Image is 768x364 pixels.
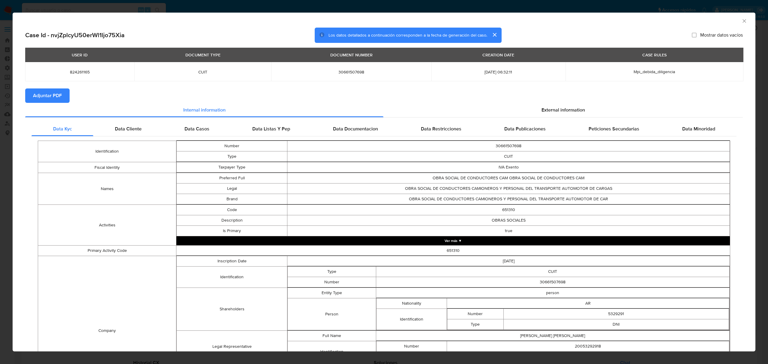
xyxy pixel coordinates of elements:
[288,341,376,363] td: Identification
[38,173,176,205] td: Names
[177,331,287,363] td: Legal Representative
[376,298,447,309] td: Nationality
[38,246,176,256] td: Primary Activity Code
[25,103,743,117] div: Detailed info
[503,309,729,319] td: 5329291
[25,88,70,103] button: Adjuntar PDF
[328,32,487,38] span: Los datos detallados a continuación corresponden a la fecha de generación del caso.
[634,69,675,75] span: Mpi_debida_diligencia
[439,69,558,75] span: [DATE] 06:32:11
[692,33,697,37] input: Mostrar datos vacíos
[376,309,447,330] td: Identification
[376,341,447,352] td: Number
[177,226,287,236] td: Is Primary
[376,331,729,341] td: [PERSON_NAME] [PERSON_NAME]
[287,205,730,215] td: 651310
[639,50,670,60] div: CASE RULES
[177,162,287,173] td: Taxpayer Type
[541,106,585,113] span: External information
[177,151,287,162] td: Type
[288,331,376,341] td: Full Name
[177,288,287,331] td: Shareholders
[589,125,639,132] span: Peticiones Secundarias
[177,256,287,267] td: Inscription Date
[32,69,127,75] span: 824261165
[333,125,378,132] span: Data Documentacion
[38,141,176,162] td: Identification
[700,32,743,38] span: Mostrar datos vacíos
[184,125,209,132] span: Data Casos
[183,106,226,113] span: Internal information
[447,298,729,309] td: AR
[447,309,503,319] td: Number
[376,277,729,288] td: 30661507698
[38,162,176,173] td: Fiscal Identity
[38,205,176,246] td: Activities
[278,69,424,75] span: 30661507698
[115,125,142,132] span: Data Cliente
[142,69,264,75] span: CUIT
[447,319,503,330] td: Type
[177,141,287,151] td: Number
[376,267,729,277] td: CUIT
[176,236,730,245] button: Expand array
[68,50,91,60] div: USER ID
[176,246,730,256] td: 651310
[182,50,224,60] div: DOCUMENT TYPE
[504,125,546,132] span: Data Publicaciones
[288,298,376,330] td: Person
[287,173,730,183] td: OBRA SOCIAL DE CONDUCTORES CAM OBRA SOCIAL DE CONDUCTORES CAM
[447,341,729,352] td: 20053292918
[177,267,287,288] td: Identification
[177,215,287,226] td: Description
[479,50,518,60] div: CREATION DATE
[421,125,461,132] span: Data Restricciones
[31,122,736,136] div: Detailed internal info
[25,31,124,39] h2: Case Id - nvjZplcyU50erWl1ljo75Xia
[177,205,287,215] td: Code
[252,125,290,132] span: Data Listas Y Pep
[287,226,730,236] td: true
[177,183,287,194] td: Legal
[177,194,287,204] td: Brand
[287,256,730,267] td: [DATE]
[288,288,376,298] td: Entity Type
[287,151,730,162] td: CUIT
[53,125,72,132] span: Data Kyc
[288,267,376,277] td: Type
[287,141,730,151] td: 30661507698
[287,194,730,204] td: OBRA SOCIAL DE CONDUCTORES CAMIONEROS Y PERSONAL DEL TRANSPORTE AUTOMOTOR DE CAR
[376,288,729,298] td: person
[741,18,747,23] button: Cerrar ventana
[287,183,730,194] td: OBRA SOCIAL DE CONDUCTORES CAMIONEROS Y PERSONAL DEL TRANSPORTE AUTOMOTOR DE CARGAS
[503,319,729,330] td: DNI
[288,277,376,288] td: Number
[682,125,715,132] span: Data Minoridad
[13,13,755,351] div: closure-recommendation-modal
[177,173,287,183] td: Preferred Full
[327,50,376,60] div: DOCUMENT NUMBER
[287,215,730,226] td: OBRAS SOCIALES
[287,162,730,173] td: IVA Exento
[33,89,62,102] span: Adjuntar PDF
[487,28,502,42] button: cerrar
